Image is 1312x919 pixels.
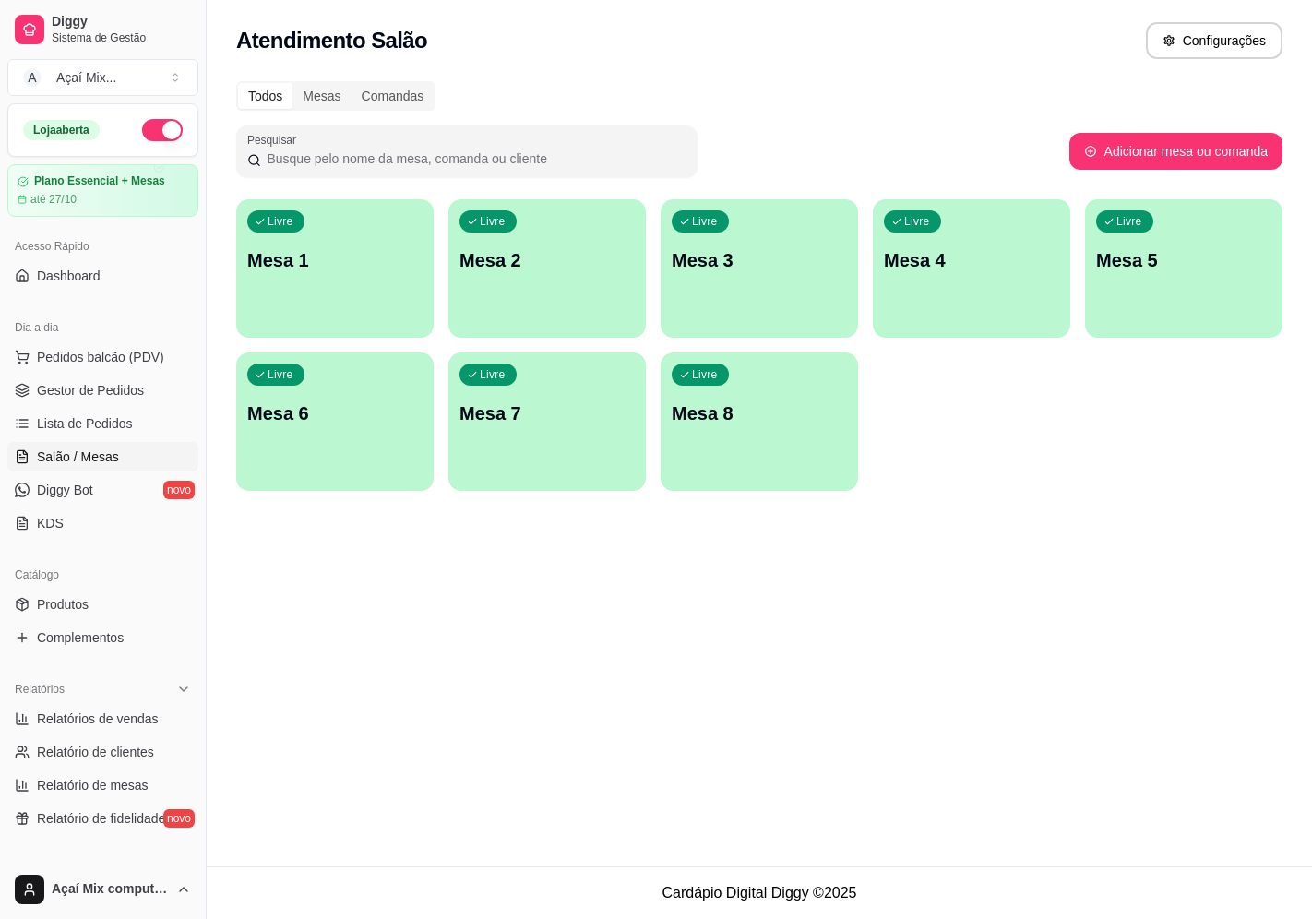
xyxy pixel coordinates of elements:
div: Dia a dia [7,313,198,342]
span: Relatórios de vendas [37,710,159,728]
p: Livre [480,367,506,382]
button: LivreMesa 8 [661,352,858,491]
button: LivreMesa 4 [873,199,1070,338]
p: Mesa 8 [672,400,847,426]
a: Produtos [7,590,198,619]
input: Pesquisar [261,149,686,168]
p: Mesa 5 [1096,247,1271,273]
button: Select a team [7,59,198,96]
article: Plano Essencial + Mesas [34,174,165,188]
p: Livre [904,214,930,229]
button: Alterar Status [142,119,183,141]
label: Pesquisar [247,132,303,148]
button: Pedidos balcão (PDV) [7,342,198,372]
span: A [23,68,42,87]
p: Mesa 1 [247,247,423,273]
p: Livre [1116,214,1142,229]
p: Livre [268,367,293,382]
p: Mesa 6 [247,400,423,426]
a: Salão / Mesas [7,442,198,471]
a: Lista de Pedidos [7,409,198,438]
a: Relatório de mesas [7,770,198,800]
div: Todos [238,83,292,109]
span: Relatório de fidelidade [37,809,165,828]
button: LivreMesa 5 [1085,199,1282,338]
span: Diggy [52,14,191,30]
span: Salão / Mesas [37,448,119,466]
div: Mesas [292,83,351,109]
a: Relatórios de vendas [7,704,198,734]
p: Livre [480,214,506,229]
button: LivreMesa 6 [236,352,434,491]
span: Açaí Mix computador [52,881,169,898]
a: Gestor de Pedidos [7,376,198,405]
a: KDS [7,508,198,538]
button: LivreMesa 3 [661,199,858,338]
span: Relatório de mesas [37,776,149,794]
footer: Cardápio Digital Diggy © 2025 [207,866,1312,919]
a: Plano Essencial + Mesasaté 27/10 [7,164,198,217]
p: Livre [692,214,718,229]
p: Mesa 3 [672,247,847,273]
span: Lista de Pedidos [37,414,133,433]
p: Mesa 2 [459,247,635,273]
a: Relatório de clientes [7,737,198,767]
article: até 27/10 [30,192,77,207]
a: Relatório de fidelidadenovo [7,804,198,833]
div: Comandas [352,83,435,109]
button: LivreMesa 1 [236,199,434,338]
p: Mesa 4 [884,247,1059,273]
p: Livre [268,214,293,229]
a: Complementos [7,623,198,652]
p: Livre [692,367,718,382]
a: Diggy Botnovo [7,475,198,505]
span: Relatórios [15,682,65,697]
p: Mesa 7 [459,400,635,426]
span: Diggy Bot [37,481,93,499]
span: Relatório de clientes [37,743,154,761]
a: Dashboard [7,261,198,291]
div: Gerenciar [7,855,198,885]
button: LivreMesa 7 [448,352,646,491]
button: Configurações [1146,22,1282,59]
span: Complementos [37,628,124,647]
div: Acesso Rápido [7,232,198,261]
span: Sistema de Gestão [52,30,191,45]
div: Catálogo [7,560,198,590]
h2: Atendimento Salão [236,26,427,55]
a: DiggySistema de Gestão [7,7,198,52]
button: Adicionar mesa ou comanda [1069,133,1282,170]
button: LivreMesa 2 [448,199,646,338]
div: Açaí Mix ... [56,68,116,87]
span: KDS [37,514,64,532]
span: Dashboard [37,267,101,285]
span: Produtos [37,595,89,614]
span: Gestor de Pedidos [37,381,144,400]
div: Loja aberta [23,120,100,140]
span: Pedidos balcão (PDV) [37,348,164,366]
button: Açaí Mix computador [7,867,198,912]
